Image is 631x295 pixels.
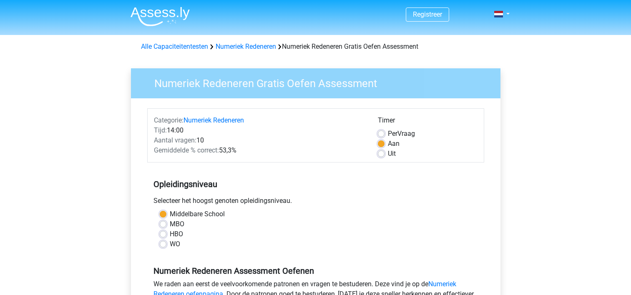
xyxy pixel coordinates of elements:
div: Numeriek Redeneren Gratis Oefen Assessment [138,42,494,52]
img: Assessly [131,7,190,26]
div: 10 [148,135,372,145]
a: Registreer [413,10,442,18]
div: 14:00 [148,125,372,135]
span: Gemiddelde % correct: [154,146,219,154]
h3: Numeriek Redeneren Gratis Oefen Assessment [144,74,494,90]
span: Per [388,130,397,137]
label: Aan [388,139,400,149]
a: Alle Capaciteitentesten [141,42,208,50]
label: Middelbare School [170,209,225,219]
label: Vraag [388,129,415,139]
label: WO [170,239,180,249]
label: Uit [388,149,396,159]
div: Timer [378,115,478,129]
a: Numeriek Redeneren [216,42,276,50]
label: HBO [170,229,183,239]
div: Selecteer het hoogst genoten opleidingsniveau. [147,196,484,209]
span: Categorie: [154,116,184,124]
span: Tijd: [154,126,167,134]
a: Numeriek Redeneren [184,116,244,124]
span: Aantal vragen: [154,136,196,144]
h5: Opleidingsniveau [153,176,478,192]
div: 53,3% [148,145,372,155]
h5: Numeriek Redeneren Assessment Oefenen [153,266,478,276]
label: MBO [170,219,184,229]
